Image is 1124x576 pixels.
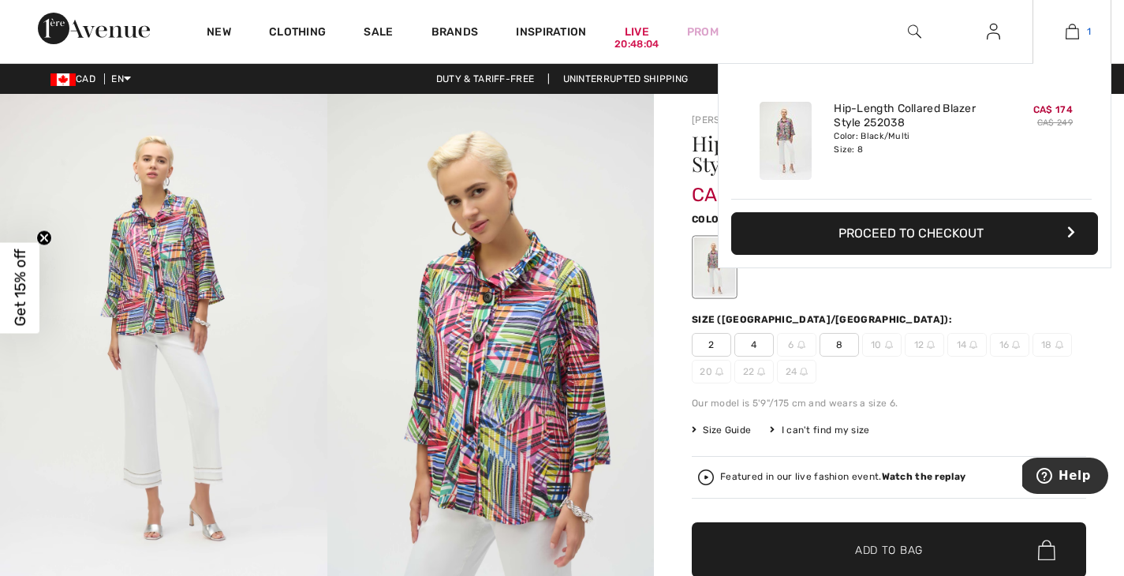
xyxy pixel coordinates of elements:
img: Watch the replay [698,469,714,485]
img: Bag.svg [1038,540,1055,560]
span: 1 [1087,24,1091,39]
img: ring-m.svg [969,341,977,349]
a: Brands [431,25,479,42]
img: Hip-Length Collared Blazer Style 252038 [760,102,812,180]
span: Add to Bag [855,542,923,559]
button: Close teaser [36,230,52,246]
img: Canadian Dollar [50,73,76,86]
a: Sale [364,25,393,42]
div: Our model is 5'9"/175 cm and wears a size 6. [692,396,1086,410]
span: 6 [777,333,816,357]
img: search the website [908,22,921,41]
a: [PERSON_NAME] [692,114,771,125]
span: CA$ 174 [1033,104,1073,115]
a: Sign In [974,22,1013,42]
span: 10 [862,333,902,357]
span: CAD [50,73,102,84]
strong: Watch the replay [882,471,966,482]
div: Featured in our live fashion event. [720,472,965,482]
a: New [207,25,231,42]
a: Prom [687,24,719,40]
span: 20 [692,360,731,383]
span: Size Guide [692,423,751,437]
span: 12 [905,333,944,357]
img: ring-m.svg [715,368,723,376]
span: 18 [1033,333,1072,357]
img: My Bag [1066,22,1079,41]
span: 24 [777,360,816,383]
div: 20:48:04 [614,37,659,52]
img: 1ère Avenue [38,13,150,44]
span: 16 [990,333,1029,357]
span: Get 15% off [11,249,29,327]
img: ring-m.svg [1055,341,1063,349]
div: Black/Multi [694,238,735,297]
span: CA$ 174 [692,168,764,206]
img: ring-m.svg [927,341,935,349]
img: ring-m.svg [800,368,808,376]
div: Size ([GEOGRAPHIC_DATA]/[GEOGRAPHIC_DATA]): [692,312,955,327]
a: Clothing [269,25,326,42]
button: Proceed to Checkout [731,212,1098,255]
s: CA$ 249 [1037,118,1073,128]
iframe: Opens a widget where you can find more information [1022,458,1108,497]
a: 1 [1033,22,1111,41]
span: 4 [734,333,774,357]
h1: Hip-length Collared Blazer Style 252038 [692,133,1021,174]
a: Live20:48:04 [625,24,649,40]
img: ring-m.svg [757,368,765,376]
span: Color: [692,214,729,225]
span: 2 [692,333,731,357]
span: 22 [734,360,774,383]
a: Hip-Length Collared Blazer Style 252038 [834,102,989,130]
span: 8 [820,333,859,357]
img: ring-m.svg [797,341,805,349]
img: ring-m.svg [1012,341,1020,349]
div: Color: Black/Multi Size: 8 [834,130,989,155]
div: I can't find my size [770,423,869,437]
img: ring-m.svg [885,341,893,349]
img: My Info [987,22,1000,41]
span: EN [111,73,131,84]
span: 14 [947,333,987,357]
span: Inspiration [516,25,586,42]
